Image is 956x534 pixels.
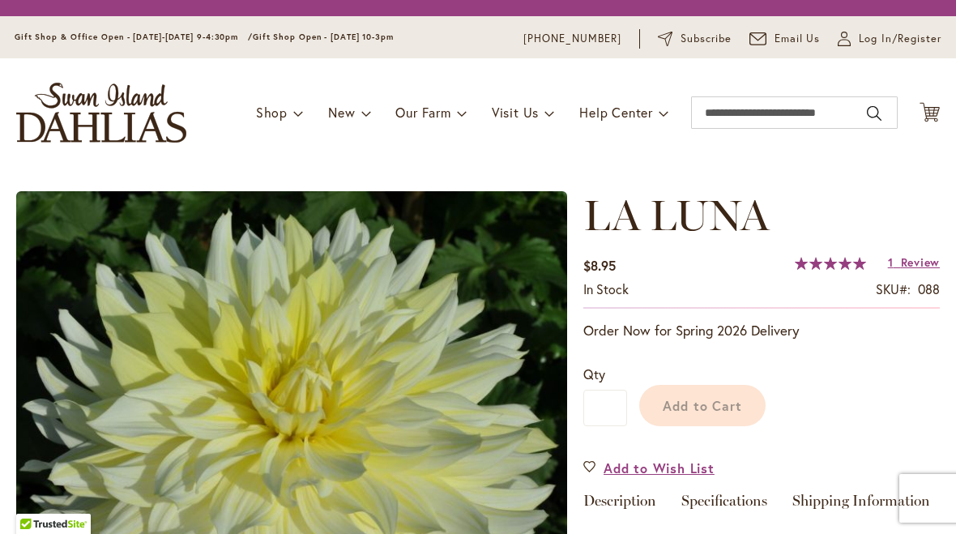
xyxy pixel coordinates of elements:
span: In stock [583,280,629,297]
a: Add to Wish List [583,459,715,477]
span: LA LUNA [583,190,769,241]
span: Our Farm [395,104,450,121]
span: Gift Shop Open - [DATE] 10-3pm [253,32,394,42]
a: Description [583,493,656,517]
a: store logo [16,83,186,143]
span: Visit Us [492,104,539,121]
div: 088 [918,280,940,299]
span: Log In/Register [859,31,941,47]
button: Search [867,100,881,126]
span: Gift Shop & Office Open - [DATE]-[DATE] 9-4:30pm / [15,32,253,42]
span: Add to Wish List [604,459,715,477]
a: Log In/Register [838,31,941,47]
div: 100% [795,257,866,270]
span: Help Center [579,104,653,121]
strong: SKU [876,280,911,297]
span: Qty [583,365,605,382]
span: Subscribe [681,31,732,47]
div: Detailed Product Info [583,493,940,517]
a: Subscribe [658,31,732,47]
span: $8.95 [583,257,616,274]
span: New [328,104,355,121]
a: Specifications [681,493,767,517]
a: Email Us [749,31,821,47]
span: 1 [888,254,894,270]
a: 1 Review [888,254,940,270]
div: Availability [583,280,629,299]
p: Order Now for Spring 2026 Delivery [583,321,940,340]
span: Email Us [775,31,821,47]
a: Shipping Information [792,493,930,517]
span: Shop [256,104,288,121]
span: Review [901,254,940,270]
iframe: Launch Accessibility Center [12,476,58,522]
a: [PHONE_NUMBER] [523,31,621,47]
